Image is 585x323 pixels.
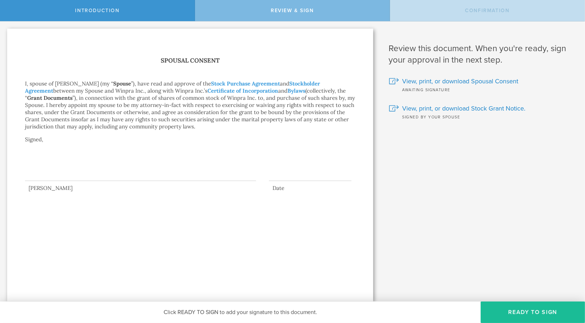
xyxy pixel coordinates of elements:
p: Signed, [25,136,355,157]
a: Certificate of Incorporation [207,87,278,94]
span: Confirmation [465,8,510,14]
a: Bylaws [287,87,305,94]
div: [PERSON_NAME] [25,185,256,192]
strong: Grant Documents [27,94,72,101]
h1: Review this document. When you're ready, sign your approval in the next step. [389,43,574,66]
button: Ready to Sign [481,302,585,323]
span: Review & Sign [271,8,314,14]
iframe: Chat Widget [549,267,585,302]
a: Stockholder Agreement [25,80,320,94]
div: Date [269,185,351,192]
div: Awaiting signature [389,86,574,93]
span: Introduction [75,8,120,14]
div: Signed by your spouse [389,113,574,120]
p: I, spouse of [PERSON_NAME] (my “ ”), have read and approve of the and between my Spouse and Winpr... [25,80,355,130]
span: View, print, or download Stock Grant Notice. [402,104,526,113]
strong: Spouse [113,80,131,87]
h1: Spousal Consent [25,55,355,66]
span: Click READY TO SIGN to add your signature to this document. [164,309,317,316]
a: Stock Purchase Agreement [211,80,280,87]
span: View, print, or download Spousal Consent [402,77,519,86]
